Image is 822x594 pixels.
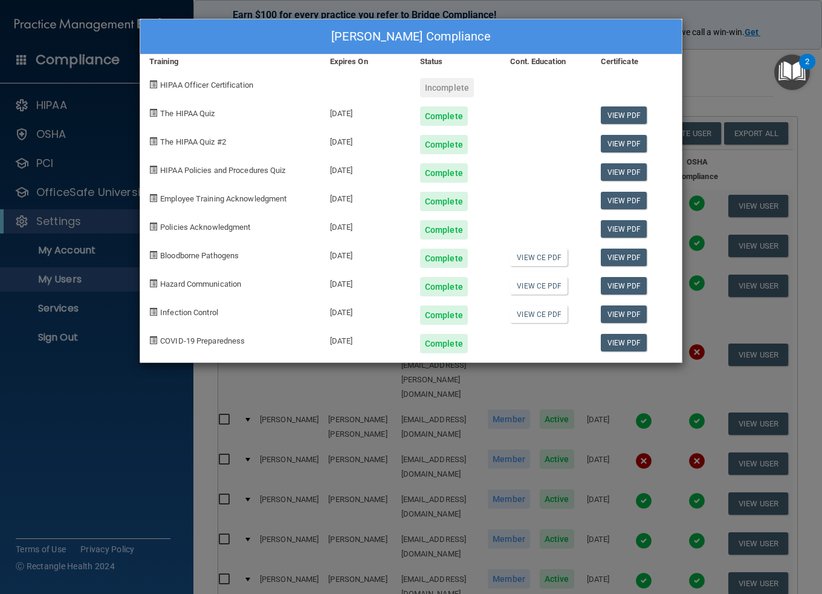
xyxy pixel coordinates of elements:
[601,249,647,266] a: View PDF
[160,223,250,232] span: Policies Acknowledgment
[321,268,411,296] div: [DATE]
[510,305,568,323] a: View CE PDF
[160,336,245,345] span: COVID-19 Preparedness
[601,163,647,181] a: View PDF
[601,220,647,238] a: View PDF
[160,80,253,90] span: HIPAA Officer Certification
[601,334,647,351] a: View PDF
[601,135,647,152] a: View PDF
[420,78,474,97] div: Incomplete
[321,240,411,268] div: [DATE]
[420,106,468,126] div: Complete
[601,305,647,323] a: View PDF
[501,54,591,69] div: Cont. Education
[420,163,468,183] div: Complete
[592,54,682,69] div: Certificate
[321,296,411,325] div: [DATE]
[160,166,285,175] span: HIPAA Policies and Procedures Quiz
[420,249,468,268] div: Complete
[140,19,682,54] div: [PERSON_NAME] Compliance
[601,106,647,124] a: View PDF
[420,334,468,353] div: Complete
[420,220,468,240] div: Complete
[321,126,411,154] div: [DATE]
[321,154,411,183] div: [DATE]
[805,62,809,77] div: 2
[321,97,411,126] div: [DATE]
[510,249,568,266] a: View CE PDF
[321,211,411,240] div: [DATE]
[420,135,468,154] div: Complete
[160,251,239,260] span: Bloodborne Pathogens
[160,279,241,289] span: Hazard Communication
[774,54,810,90] button: Open Resource Center, 2 new notifications
[420,305,468,325] div: Complete
[140,54,321,69] div: Training
[321,54,411,69] div: Expires On
[160,109,215,118] span: The HIPAA Quiz
[601,277,647,295] a: View PDF
[321,183,411,211] div: [DATE]
[321,325,411,353] div: [DATE]
[510,277,568,295] a: View CE PDF
[160,137,226,146] span: The HIPAA Quiz #2
[601,192,647,209] a: View PDF
[411,54,501,69] div: Status
[420,192,468,211] div: Complete
[160,194,286,203] span: Employee Training Acknowledgment
[420,277,468,296] div: Complete
[160,308,218,317] span: Infection Control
